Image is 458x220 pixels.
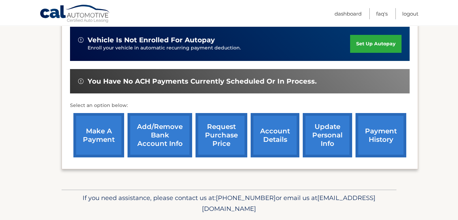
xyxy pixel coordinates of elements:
[70,102,410,110] p: Select an option below:
[196,113,247,157] a: request purchase price
[356,113,406,157] a: payment history
[88,44,350,52] p: Enroll your vehicle in automatic recurring payment deduction.
[251,113,299,157] a: account details
[88,77,317,86] span: You have no ACH payments currently scheduled or in process.
[78,79,84,84] img: alert-white.svg
[202,194,375,213] span: [EMAIL_ADDRESS][DOMAIN_NAME]
[402,8,418,19] a: Logout
[335,8,362,19] a: Dashboard
[350,35,402,53] a: set up autopay
[66,193,392,214] p: If you need assistance, please contact us at: or email us at
[78,37,84,43] img: alert-white.svg
[128,113,192,157] a: Add/Remove bank account info
[73,113,124,157] a: make a payment
[88,36,215,44] span: vehicle is not enrolled for autopay
[216,194,276,202] span: [PHONE_NUMBER]
[303,113,352,157] a: update personal info
[40,4,111,24] a: Cal Automotive
[376,8,388,19] a: FAQ's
